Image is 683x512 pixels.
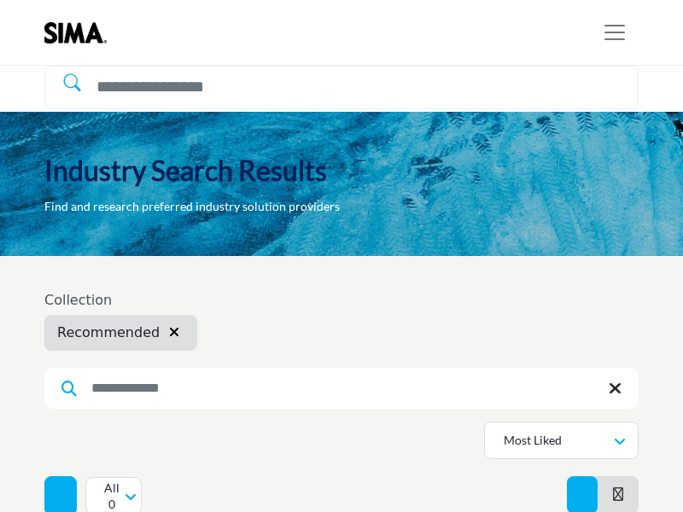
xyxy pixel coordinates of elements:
[44,66,639,109] input: Search Solutions
[591,15,639,49] button: Toggle navigation
[484,422,639,459] button: Most Liked
[44,368,639,409] input: Search Keyword
[613,486,623,503] a: View List
[504,432,562,449] p: Most Liked
[44,198,340,215] p: Find and research preferred industry solution providers
[44,292,197,308] h6: Collection
[44,153,327,189] h1: Industry Search Results
[57,324,160,340] span: Recommended
[44,22,115,44] img: Site Logo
